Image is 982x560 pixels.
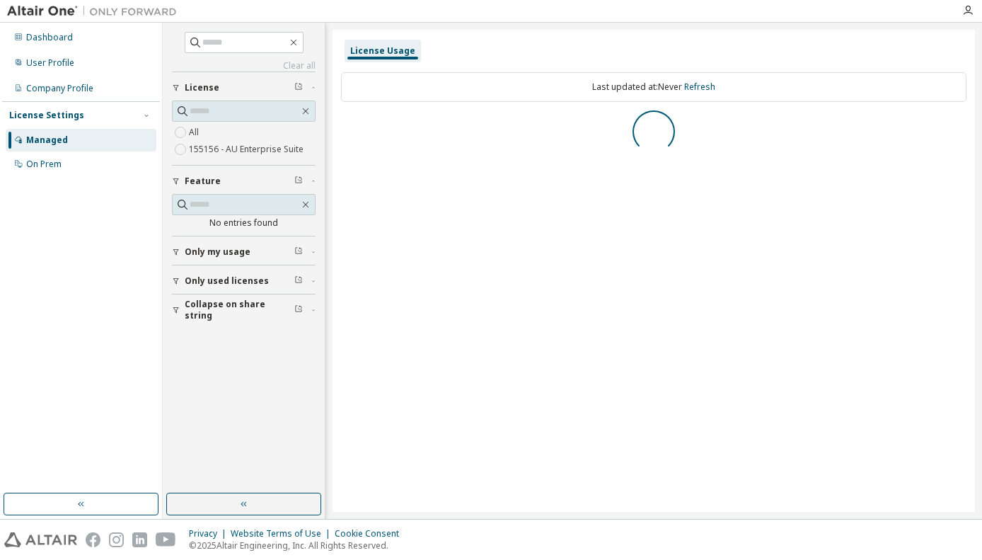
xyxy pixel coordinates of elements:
span: Collapse on share string [185,299,294,321]
button: Feature [172,166,316,197]
img: instagram.svg [109,532,124,547]
div: Company Profile [26,83,93,94]
div: On Prem [26,159,62,170]
div: Website Terms of Use [231,528,335,539]
img: youtube.svg [156,532,176,547]
div: Last updated at: Never [341,72,966,102]
div: License Usage [350,45,415,57]
span: Only used licenses [185,275,269,287]
div: Privacy [189,528,231,539]
div: License Settings [9,110,84,121]
div: Cookie Consent [335,528,408,539]
button: Only used licenses [172,265,316,297]
label: All [189,124,202,141]
span: Clear filter [294,176,303,187]
span: Clear filter [294,275,303,287]
span: Clear filter [294,304,303,316]
img: facebook.svg [86,532,100,547]
span: Clear filter [294,82,303,93]
div: Managed [26,135,68,146]
img: linkedin.svg [132,532,147,547]
p: © 2025 Altair Engineering, Inc. All Rights Reserved. [189,539,408,552]
div: User Profile [26,57,74,69]
div: Dashboard [26,32,73,43]
img: altair_logo.svg [4,532,77,547]
button: License [172,72,316,103]
span: Feature [185,176,221,187]
button: Collapse on share string [172,295,316,326]
span: License [185,82,219,93]
span: Clear filter [294,246,303,258]
a: Clear all [172,60,316,72]
div: No entries found [172,217,316,229]
label: 155156 - AU Enterprise Suite [189,141,306,158]
img: Altair One [7,4,184,18]
a: Refresh [684,81,715,93]
button: Only my usage [172,236,316,268]
span: Only my usage [185,246,250,258]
